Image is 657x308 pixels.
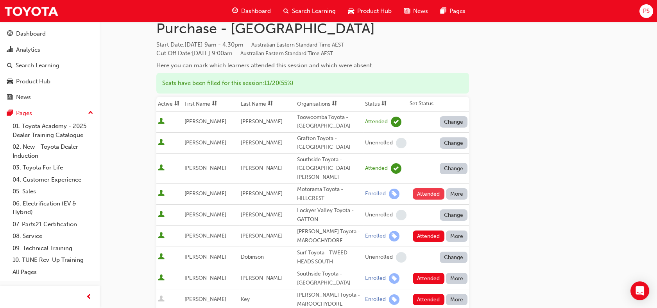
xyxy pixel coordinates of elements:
[292,7,336,16] span: Search Learning
[283,6,289,16] span: search-icon
[365,254,393,261] div: Unenrolled
[241,254,264,260] span: Dobinson
[241,211,283,218] span: [PERSON_NAME]
[297,227,362,245] div: [PERSON_NAME] Toyota - MAROOCHYDORE
[241,232,283,239] span: [PERSON_NAME]
[184,254,226,260] span: [PERSON_NAME]
[158,211,165,219] span: User is active
[9,186,97,198] a: 05. Sales
[446,231,468,242] button: More
[365,118,388,126] div: Attended
[158,232,165,240] span: User is active
[156,73,469,94] div: Seats have been filled for this session : 11 / 20 ( 55% )
[158,274,165,282] span: User is active
[297,185,362,203] div: Motorama Toyota - HILLCREST
[365,232,386,240] div: Enrolled
[440,163,468,174] button: Change
[184,296,226,303] span: [PERSON_NAME]
[3,25,97,106] button: DashboardAnalyticsSearch LearningProduct HubNews
[184,139,226,146] span: [PERSON_NAME]
[440,6,446,16] span: pages-icon
[630,281,649,300] div: Open Intercom Messenger
[158,295,165,303] span: User is inactive
[365,296,386,303] div: Enrolled
[3,27,97,41] a: Dashboard
[413,7,428,16] span: News
[413,294,444,305] button: Attended
[158,253,165,261] span: User is active
[241,296,250,303] span: Key
[446,273,468,284] button: More
[440,137,468,149] button: Change
[297,113,362,131] div: Toowoomba Toyota - [GEOGRAPHIC_DATA]
[9,120,97,141] a: 01. Toyota Academy - 2025 Dealer Training Catalogue
[449,7,465,16] span: Pages
[156,40,469,49] span: Start Date :
[297,134,362,152] div: Grafton Toyota - [GEOGRAPHIC_DATA]
[241,139,283,146] span: [PERSON_NAME]
[184,232,226,239] span: [PERSON_NAME]
[7,62,13,69] span: search-icon
[381,101,387,107] span: sorting-icon
[413,231,444,242] button: Attended
[86,292,92,302] span: prev-icon
[240,50,333,57] span: Australian Eastern Standard Time AEST
[183,97,239,112] th: Toggle SortBy
[295,97,363,112] th: Toggle SortBy
[251,41,344,48] span: Australian Eastern Standard Time AEST
[156,61,469,70] div: Here you can mark which learners attended this session and which were absent.
[3,74,97,89] a: Product Hub
[332,101,337,107] span: sorting-icon
[174,101,180,107] span: sorting-icon
[398,3,434,19] a: news-iconNews
[7,110,13,117] span: pages-icon
[158,190,165,198] span: User is active
[268,101,273,107] span: sorting-icon
[232,6,238,16] span: guage-icon
[16,93,31,102] div: News
[389,231,399,241] span: learningRecordVerb_ENROLL-icon
[9,266,97,278] a: All Pages
[440,116,468,128] button: Change
[16,61,59,70] div: Search Learning
[7,78,13,85] span: car-icon
[342,3,398,19] a: car-iconProduct Hub
[9,242,97,254] a: 09. Technical Training
[440,209,468,221] button: Change
[158,164,165,172] span: User is active
[9,230,97,242] a: 08. Service
[396,252,406,263] span: learningRecordVerb_NONE-icon
[158,118,165,126] span: User is active
[9,162,97,174] a: 03. Toyota For Life
[365,190,386,198] div: Enrolled
[4,2,59,20] a: Trak
[3,90,97,104] a: News
[446,188,468,200] button: More
[639,4,653,18] button: PS
[365,165,388,172] div: Attended
[7,47,13,54] span: chart-icon
[7,94,13,101] span: news-icon
[9,218,97,231] a: 07. Parts21 Certification
[413,273,444,284] button: Attended
[184,211,226,218] span: [PERSON_NAME]
[363,97,408,112] th: Toggle SortBy
[297,249,362,266] div: Surf Toyota - TWEED HEADS SOUTH
[446,294,468,305] button: More
[396,138,406,148] span: learningRecordVerb_NONE-icon
[184,275,226,281] span: [PERSON_NAME]
[156,97,183,112] th: Toggle SortBy
[404,6,410,16] span: news-icon
[241,190,283,197] span: [PERSON_NAME]
[277,3,342,19] a: search-iconSearch Learning
[16,109,32,118] div: Pages
[389,273,399,284] span: learningRecordVerb_ENROLL-icon
[184,118,226,125] span: [PERSON_NAME]
[3,106,97,121] button: Pages
[9,141,97,162] a: 02. New - Toyota Dealer Induction
[16,77,50,86] div: Product Hub
[241,165,283,171] span: [PERSON_NAME]
[297,155,362,182] div: Southside Toyota - [GEOGRAPHIC_DATA][PERSON_NAME]
[88,108,93,118] span: up-icon
[297,270,362,287] div: Southside Toyota - [GEOGRAPHIC_DATA]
